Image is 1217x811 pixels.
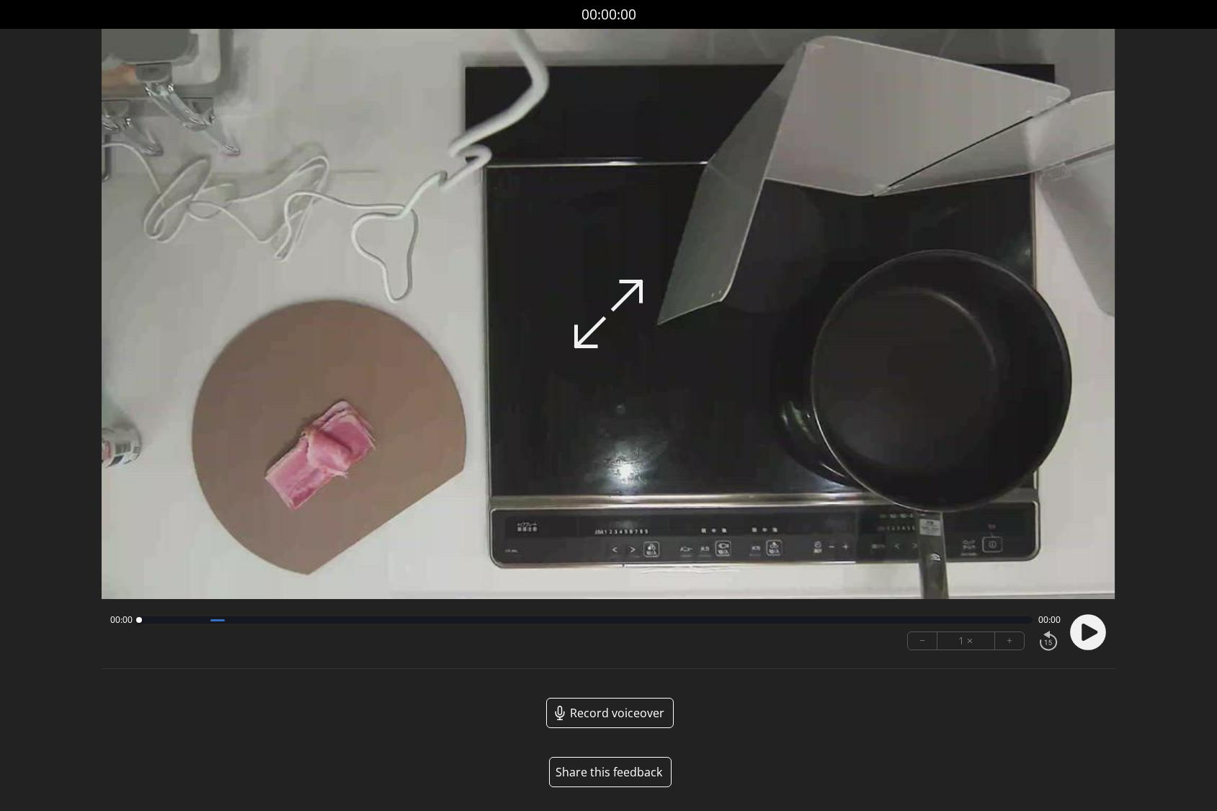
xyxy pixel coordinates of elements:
[110,614,133,626] span: 00:00
[581,4,636,25] a: 00:00:00
[908,632,937,650] button: −
[937,632,995,650] div: 1 ×
[546,698,674,728] a: Record voiceover
[549,757,672,787] button: Share this feedback
[995,632,1024,650] button: +
[1038,614,1061,626] span: 00:00
[570,704,664,722] span: Record voiceover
